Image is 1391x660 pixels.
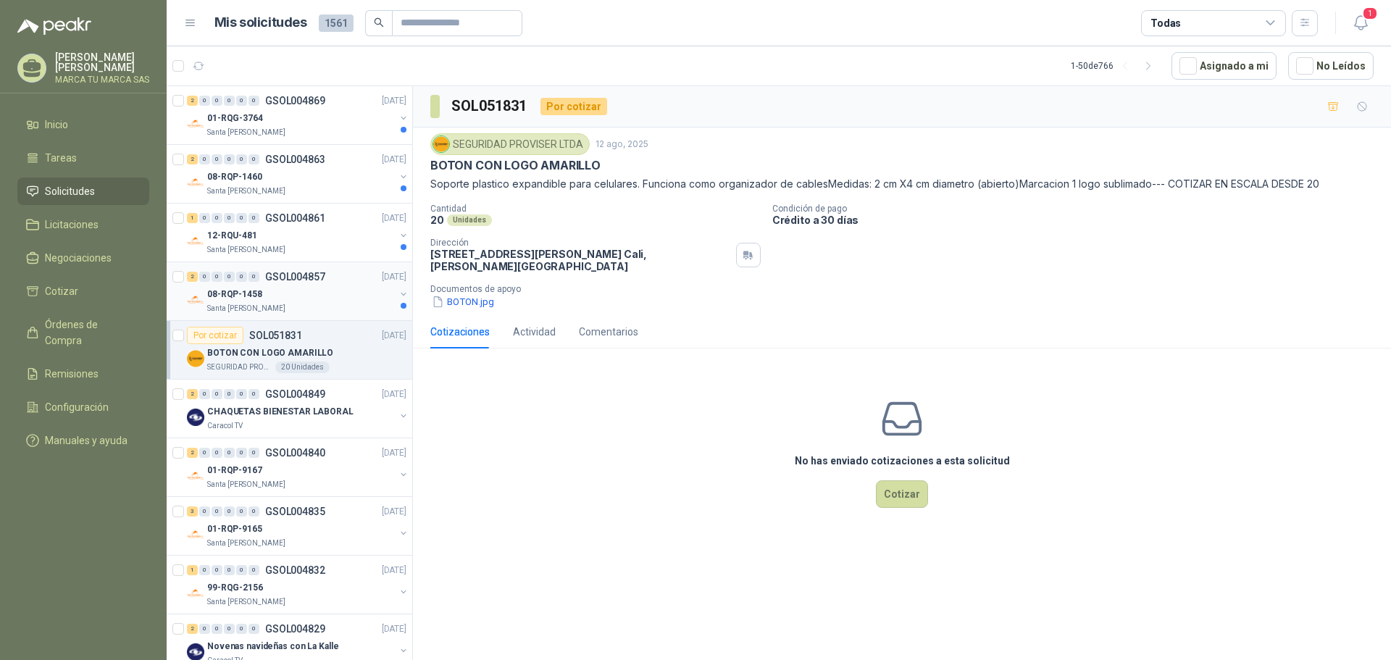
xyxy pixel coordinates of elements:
div: Por cotizar [540,98,607,115]
a: Negociaciones [17,244,149,272]
div: 1 [187,213,198,223]
div: 0 [224,213,235,223]
button: Asignado a mi [1171,52,1277,80]
img: Company Logo [187,585,204,602]
p: [DATE] [382,212,406,225]
p: Dirección [430,238,730,248]
p: 12 ago, 2025 [596,138,648,151]
div: 1 - 50 de 766 [1071,54,1160,78]
div: 20 Unidades [275,362,330,373]
img: Company Logo [187,291,204,309]
span: Licitaciones [45,217,99,233]
p: 01-RQG-3764 [207,112,263,125]
p: Caracol TV [207,420,243,432]
div: 0 [212,213,222,223]
a: Cotizar [17,277,149,305]
div: 0 [224,389,235,399]
span: Inicio [45,117,68,133]
h3: SOL051831 [451,95,529,117]
p: [DATE] [382,505,406,519]
div: 2 [187,96,198,106]
p: GSOL004863 [265,154,325,164]
a: Remisiones [17,360,149,388]
div: 0 [236,565,247,575]
span: 1561 [319,14,354,32]
div: 0 [224,272,235,282]
div: 3 [187,506,198,517]
p: Santa [PERSON_NAME] [207,479,285,490]
p: Documentos de apoyo [430,284,1385,294]
p: 01-RQP-9167 [207,464,262,477]
a: 1 0 0 0 0 0 GSOL004832[DATE] Company Logo99-RQG-2156Santa [PERSON_NAME] [187,561,409,608]
button: BOTON.jpg [430,294,496,309]
p: 08-RQP-1458 [207,288,262,301]
div: 0 [236,506,247,517]
div: 0 [199,96,210,106]
div: 0 [224,565,235,575]
p: GSOL004829 [265,624,325,634]
button: Cotizar [876,480,928,508]
div: Unidades [447,214,492,226]
p: [DATE] [382,270,406,284]
a: Licitaciones [17,211,149,238]
div: 0 [236,154,247,164]
p: [DATE] [382,388,406,401]
p: 99-RQG-2156 [207,581,263,595]
p: GSOL004832 [265,565,325,575]
div: 0 [236,389,247,399]
p: GSOL004869 [265,96,325,106]
div: 2 [187,272,198,282]
div: 0 [199,389,210,399]
a: Órdenes de Compra [17,311,149,354]
div: 0 [224,154,235,164]
a: 2 0 0 0 0 0 GSOL004863[DATE] Company Logo08-RQP-1460Santa [PERSON_NAME] [187,151,409,197]
h3: No has enviado cotizaciones a esta solicitud [795,453,1010,469]
span: Manuales y ayuda [45,433,128,448]
div: 2 [187,389,198,399]
div: 0 [248,272,259,282]
div: Todas [1150,15,1181,31]
span: 1 [1362,7,1378,20]
div: 0 [212,154,222,164]
p: BOTON CON LOGO AMARILLO [430,158,601,173]
a: 2 0 0 0 0 0 GSOL004840[DATE] Company Logo01-RQP-9167Santa [PERSON_NAME] [187,444,409,490]
div: 0 [236,448,247,458]
p: [DATE] [382,329,406,343]
p: GSOL004835 [265,506,325,517]
p: MARCA TU MARCA SAS [55,75,149,84]
div: 0 [212,506,222,517]
p: Santa [PERSON_NAME] [207,127,285,138]
p: [PERSON_NAME] [PERSON_NAME] [55,52,149,72]
img: Company Logo [187,174,204,191]
p: Novenas navideñas con La Kalle [207,640,338,653]
p: Santa [PERSON_NAME] [207,185,285,197]
p: [STREET_ADDRESS][PERSON_NAME] Cali , [PERSON_NAME][GEOGRAPHIC_DATA] [430,248,730,272]
p: [DATE] [382,94,406,108]
p: Santa [PERSON_NAME] [207,303,285,314]
span: Negociaciones [45,250,112,266]
div: 0 [248,389,259,399]
div: 0 [212,565,222,575]
div: 0 [199,272,210,282]
div: 0 [212,272,222,282]
p: [DATE] [382,622,406,636]
img: Company Logo [187,233,204,250]
div: 0 [212,389,222,399]
img: Company Logo [187,409,204,426]
div: 0 [248,213,259,223]
p: Soporte plastico expandible para celulares. Funciona como organizador de cablesMedidas: 2 cm X4 c... [430,176,1374,192]
a: 1 0 0 0 0 0 GSOL004861[DATE] Company Logo12-RQU-481Santa [PERSON_NAME] [187,209,409,256]
a: 2 0 0 0 0 0 GSOL004869[DATE] Company Logo01-RQG-3764Santa [PERSON_NAME] [187,92,409,138]
p: GSOL004861 [265,213,325,223]
p: 20 [430,214,444,226]
p: [DATE] [382,446,406,460]
div: 0 [236,96,247,106]
p: SOL051831 [249,330,302,341]
div: 0 [224,506,235,517]
span: Configuración [45,399,109,415]
div: 0 [199,565,210,575]
div: SEGURIDAD PROVISER LTDA [430,133,590,155]
p: BOTON CON LOGO AMARILLO [207,346,333,360]
div: 0 [236,213,247,223]
div: 0 [248,506,259,517]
